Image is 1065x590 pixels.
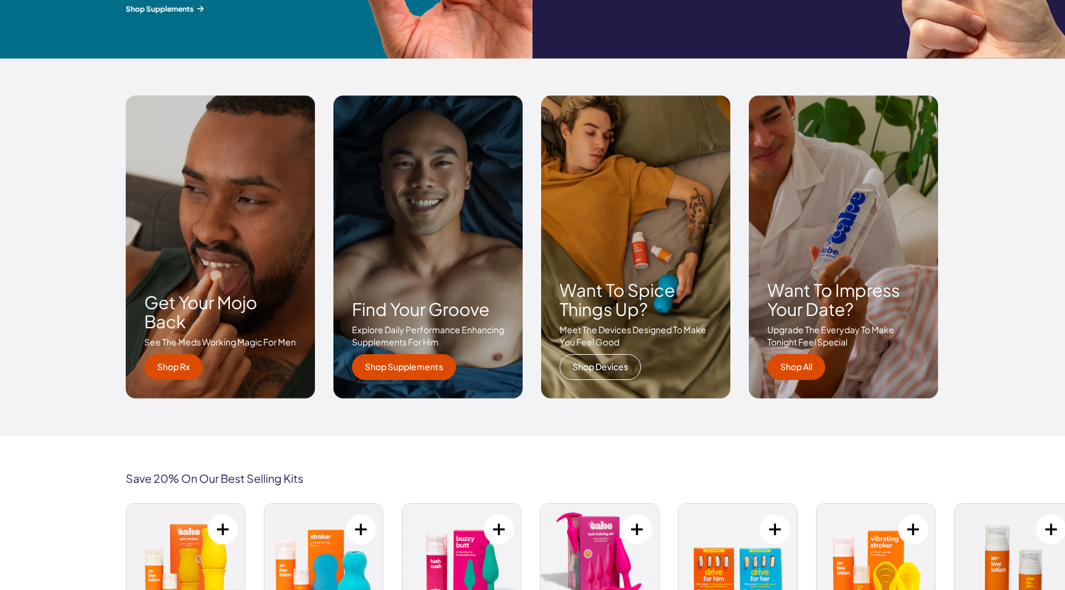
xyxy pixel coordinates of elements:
[767,324,920,348] p: Upgrade the everyday to make tonight feel special
[144,354,203,380] a: Shop Rx
[560,354,641,380] a: Shop Devices
[560,324,712,348] p: Meet the devices designed to make you feel good
[352,300,504,319] h3: Find your groove
[352,354,456,380] a: Shop Supplements
[767,281,920,319] h3: Want to impress your date?
[767,354,825,380] a: Shop All
[144,293,296,331] h3: Get your mojo back
[352,324,504,348] p: Explore daily performance enhancing supplements for him
[144,336,296,349] p: See the meds working magic for men
[560,281,712,319] h3: Want to spice things up?
[126,4,323,14] span: Shop Supplements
